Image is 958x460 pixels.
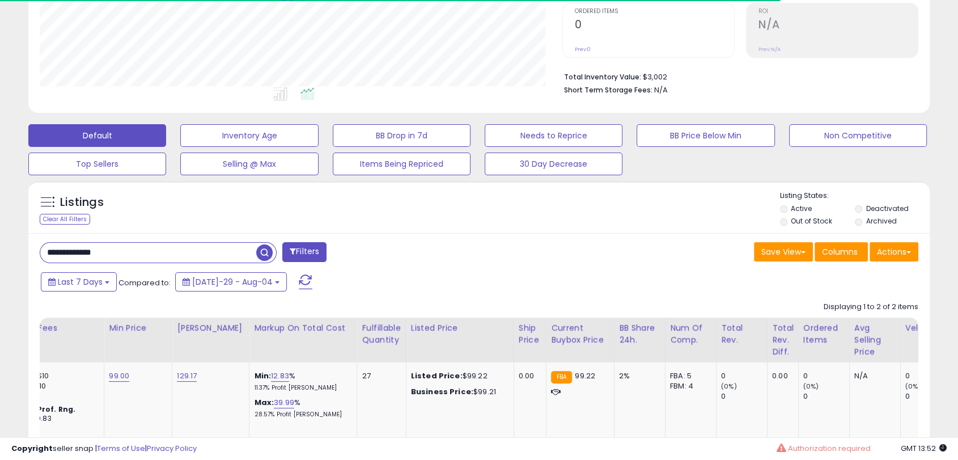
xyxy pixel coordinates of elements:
[282,242,327,262] button: Filters
[118,277,171,288] span: Compared to:
[670,322,711,346] div: Num of Comp.
[411,386,473,397] b: Business Price:
[28,153,166,175] button: Top Sellers
[822,246,858,258] span: Columns
[254,411,348,419] p: 28.57% Profit [PERSON_NAME]
[177,322,244,334] div: [PERSON_NAME]
[758,46,781,53] small: Prev: N/A
[192,276,273,288] span: [DATE]-29 - Aug-04
[1,391,95,402] div: $0.30 min
[575,18,734,33] h2: 0
[1,322,99,334] div: Amazon Fees
[333,153,470,175] button: Items Being Repriced
[11,444,197,454] div: seller snap | |
[411,371,505,381] div: $99.22
[109,322,167,334] div: Min Price
[254,370,271,381] b: Min:
[1,371,95,381] div: 8% for <= $10
[274,397,294,408] a: 39.99
[758,9,918,15] span: ROI
[637,124,774,147] button: BB Price Below Min
[803,382,819,391] small: (0%)
[654,85,668,95] span: N/A
[411,387,505,397] div: $99.21
[721,322,762,346] div: Total Rev.
[754,242,813,261] button: Save View
[564,72,641,82] b: Total Inventory Value:
[109,370,129,382] a: 99.00
[905,322,947,334] div: Velocity
[803,371,849,381] div: 0
[147,443,197,454] a: Privacy Policy
[485,124,622,147] button: Needs to Reprice
[870,242,918,261] button: Actions
[789,124,927,147] button: Non Competitive
[519,371,537,381] div: 0.00
[780,191,930,201] p: Listing States:
[180,124,318,147] button: Inventory Age
[803,322,845,346] div: Ordered Items
[254,384,348,392] p: 11.37% Profit [PERSON_NAME]
[551,322,609,346] div: Current Buybox Price
[772,371,790,381] div: 0.00
[40,214,90,225] div: Clear All Filters
[58,276,103,288] span: Last 7 Days
[575,46,591,53] small: Prev: 0
[1,414,95,424] div: $10.01 - $10.83
[564,85,652,95] b: Short Term Storage Fees:
[772,322,794,358] div: Total Rev. Diff.
[411,322,509,334] div: Listed Price
[11,443,53,454] strong: Copyright
[551,371,572,383] small: FBA
[411,370,463,381] b: Listed Price:
[564,69,910,83] li: $3,002
[824,302,918,313] div: Displaying 1 to 2 of 2 items
[575,9,734,15] span: Ordered Items
[254,398,348,419] div: %
[362,371,397,381] div: 27
[519,322,541,346] div: Ship Price
[721,382,737,391] small: (0%)
[619,371,656,381] div: 2%
[619,322,660,346] div: BB Share 24h.
[791,216,832,226] label: Out of Stock
[854,322,896,358] div: Avg Selling Price
[803,391,849,402] div: 0
[670,371,707,381] div: FBA: 5
[60,195,104,210] h5: Listings
[854,371,892,381] div: N/A
[41,272,117,292] button: Last 7 Days
[485,153,622,175] button: 30 Day Decrease
[28,124,166,147] button: Default
[901,443,947,454] span: 2025-08-12 13:52 GMT
[670,381,707,391] div: FBM: 4
[575,370,595,381] span: 99.22
[333,124,470,147] button: BB Drop in 7d
[721,391,767,402] div: 0
[254,371,348,392] div: %
[866,216,897,226] label: Archived
[180,153,318,175] button: Selling @ Max
[175,272,287,292] button: [DATE]-29 - Aug-04
[177,370,197,382] a: 129.17
[905,391,951,402] div: 0
[254,322,352,334] div: Markup on Total Cost
[362,322,401,346] div: Fulfillable Quantity
[905,371,951,381] div: 0
[254,397,274,408] b: Max:
[866,204,909,213] label: Deactivated
[758,18,918,33] h2: N/A
[721,371,767,381] div: 0
[1,381,95,391] div: 15% for > $10
[815,242,868,261] button: Columns
[905,382,921,391] small: (0%)
[97,443,145,454] a: Terms of Use
[791,204,812,213] label: Active
[271,370,289,382] a: 12.83
[249,318,357,362] th: The percentage added to the cost of goods (COGS) that forms the calculator for Min & Max prices.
